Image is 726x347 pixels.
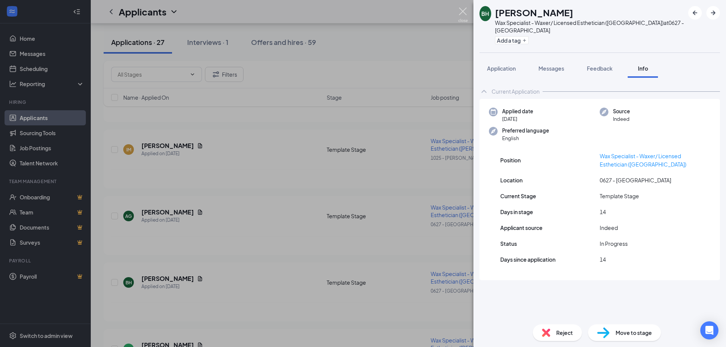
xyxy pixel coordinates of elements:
[500,156,521,164] span: Position
[479,87,489,96] svg: ChevronUp
[600,192,639,200] span: Template Stage
[706,6,720,20] button: ArrowRight
[600,153,686,168] a: Wax Specialist - Waxer/ Licensed Esthetician ([GEOGRAPHIC_DATA])
[500,208,533,216] span: Days in stage
[500,192,536,200] span: Current Stage
[481,10,489,17] div: BH
[688,6,702,20] button: ArrowLeftNew
[613,108,630,115] span: Source
[600,224,618,232] span: Indeed
[556,328,573,337] span: Reject
[600,176,671,184] span: 0627 - [GEOGRAPHIC_DATA]
[502,108,533,115] span: Applied date
[538,65,564,72] span: Messages
[700,321,718,339] div: Open Intercom Messenger
[616,328,652,337] span: Move to stage
[492,88,540,95] div: Current Application
[500,239,517,248] span: Status
[487,65,516,72] span: Application
[500,224,543,232] span: Applicant source
[500,255,555,264] span: Days since application
[613,115,630,123] span: Indeed
[600,255,606,264] span: 14
[502,134,549,142] span: English
[502,115,533,123] span: [DATE]
[709,8,718,17] svg: ArrowRight
[495,19,684,34] div: Wax Specialist - Waxer/ Licensed Esthetician ([GEOGRAPHIC_DATA]) at 0627 - [GEOGRAPHIC_DATA]
[500,176,523,184] span: Location
[522,38,527,43] svg: Plus
[600,208,606,216] span: 14
[690,8,700,17] svg: ArrowLeftNew
[495,6,573,19] h1: [PERSON_NAME]
[587,65,613,72] span: Feedback
[638,65,648,72] span: Info
[495,36,529,44] button: PlusAdd a tag
[502,127,549,134] span: Preferred language
[600,239,628,248] span: In Progress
